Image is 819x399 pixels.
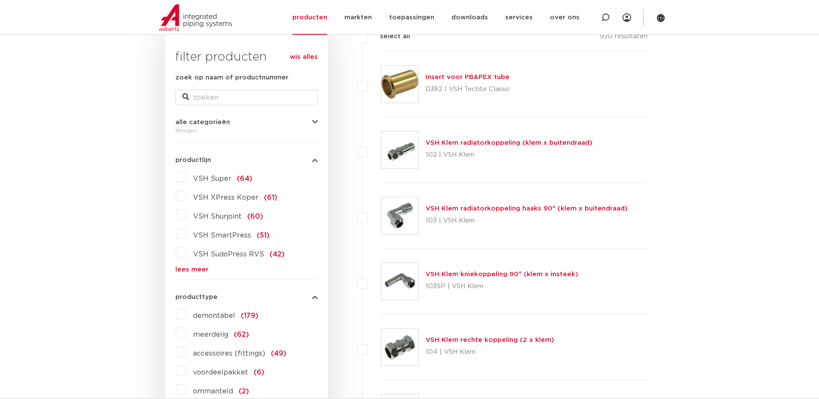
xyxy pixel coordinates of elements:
a: VSH Klem radiatorkoppeling haaks 90° (klem x buitendraad) [426,205,628,212]
p: 103SP | VSH Klem [426,280,578,293]
img: Thumbnail for VSH Klem rechte koppeling (2 x klem) [381,329,418,365]
a: VSH Klem kniekoppeling 90° (klem x insteek) [426,271,578,277]
label: zoek op naam of productnummer [175,73,288,83]
p: 103 | VSH Klem [426,214,628,228]
span: demontabel [193,312,235,319]
span: (64) [237,175,252,182]
span: accessoires (fittings) [193,350,265,357]
p: 920 resultaten [600,31,647,45]
a: Insert voor PB&PEX tube [426,74,509,80]
span: (61) [264,194,277,201]
label: select all [367,31,410,42]
button: producttype [175,294,318,300]
span: (42) [270,251,285,258]
img: Thumbnail for VSH Klem radiatorkoppeling haaks 90° (klem x buitendraad) [381,197,418,234]
a: wis alles [290,52,318,62]
span: VSH SudoPress RVS [193,251,264,258]
span: alle categorieën [175,119,230,125]
div: fittingen [175,125,318,136]
span: producttype [175,294,218,300]
span: (6) [254,369,264,376]
span: (62) [234,331,249,338]
h3: filter producten [175,49,318,66]
span: (2) [239,388,249,395]
button: productlijn [175,157,318,163]
span: VSH Super [193,175,231,182]
span: (51) [257,232,270,239]
img: Thumbnail for VSH Klem radiatorkoppeling (klem x buitendraad) [381,131,418,168]
button: alle categorieën [175,119,318,125]
a: VSH Klem radiatorkoppeling (klem x buitendraad) [426,140,592,146]
span: voordeelpakket [193,369,248,376]
span: VSH XPress Koper [193,194,258,201]
span: productlijn [175,157,211,163]
a: lees meer [175,266,318,273]
span: (60) [247,213,263,220]
span: meerdelig [193,331,228,338]
img: Thumbnail for Insert voor PB&PEX tube [381,66,418,103]
p: 0382 | VSH Tectite Classic [426,82,510,96]
span: VSH SmartPress [193,232,251,239]
img: Thumbnail for VSH Klem kniekoppeling 90° (klem x insteek) [381,263,418,300]
span: VSH Shurjoint [193,213,242,220]
input: zoeken [175,90,318,105]
p: 104 | VSH Klem [426,345,554,359]
a: VSH Klem rechte koppeling (2 x klem) [426,337,554,343]
span: (179) [241,312,258,319]
span: ommanteld [193,388,233,395]
p: 102 | VSH Klem [426,148,592,162]
span: (49) [271,350,286,357]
